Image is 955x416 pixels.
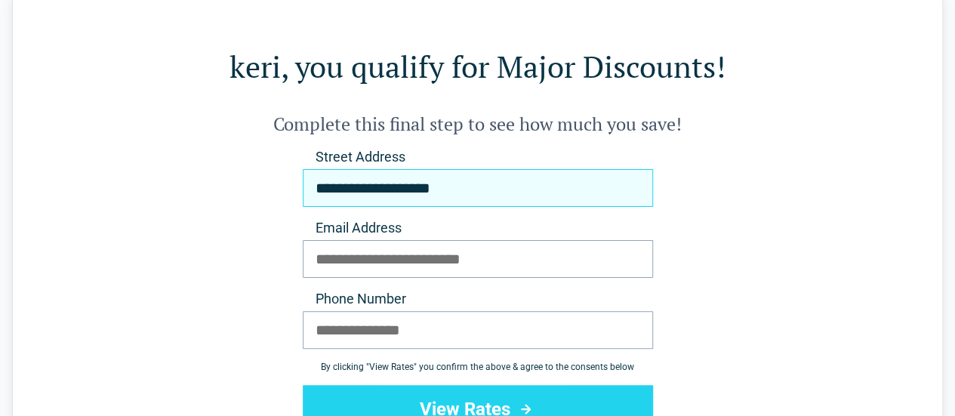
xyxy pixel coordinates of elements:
label: Email Address [303,219,653,237]
div: By clicking " View Rates " you confirm the above & agree to the consents below [303,361,653,373]
h2: Complete this final step to see how much you save! [73,112,882,136]
label: Phone Number [303,290,653,308]
h1: keri, you qualify for Major Discounts! [73,45,882,88]
label: Street Address [303,148,653,166]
